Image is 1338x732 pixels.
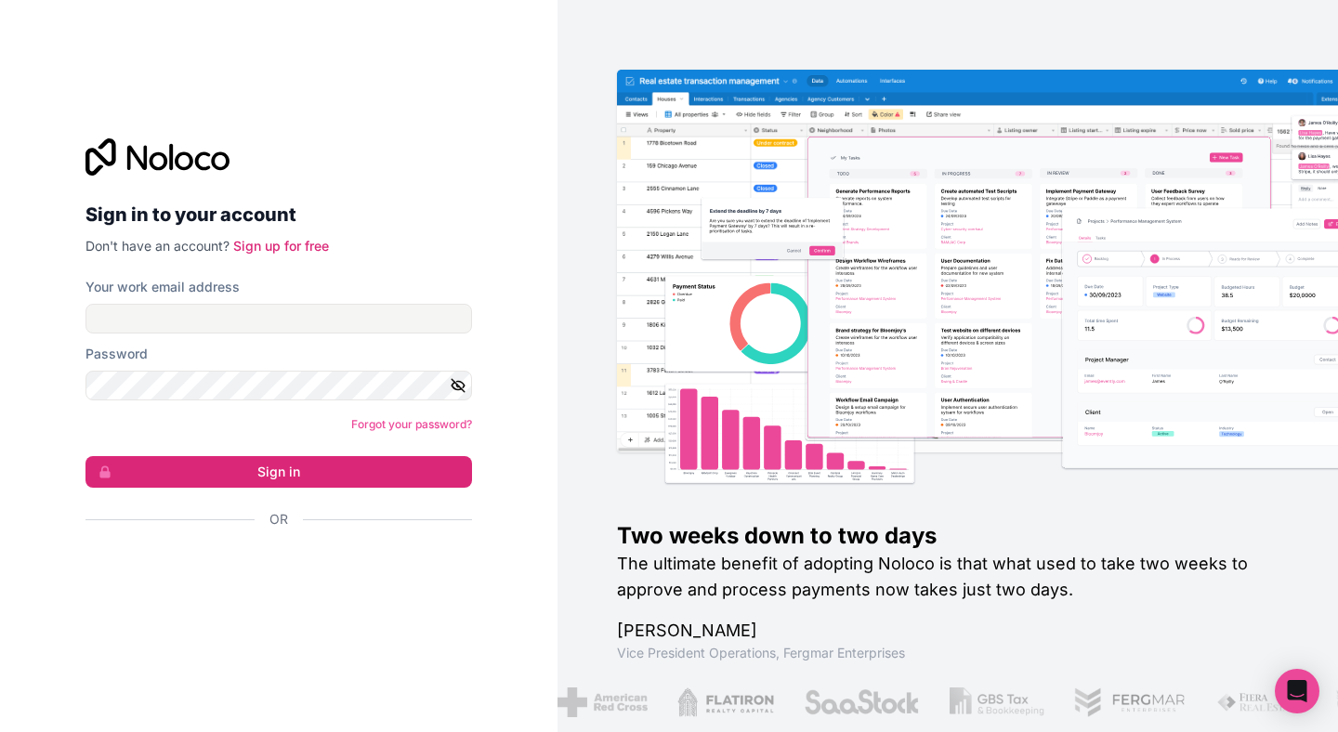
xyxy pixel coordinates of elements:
[617,551,1279,603] h2: The ultimate benefit of adopting Noloco is that what used to take two weeks to approve and proces...
[617,521,1279,551] h1: Two weeks down to two days
[85,304,472,333] input: Email address
[85,278,240,296] label: Your work email address
[803,687,920,717] img: /assets/saastock-C6Zbiodz.png
[617,644,1279,662] h1: Vice President Operations , Fergmar Enterprises
[557,687,648,717] img: /assets/american-red-cross-BAupjrZR.png
[1216,687,1304,717] img: /assets/fiera-fwj2N5v4.png
[617,618,1279,644] h1: [PERSON_NAME]
[1073,687,1187,717] img: /assets/fergmar-CudnrXN5.png
[351,417,472,431] a: Forgot your password?
[85,345,148,363] label: Password
[85,456,472,488] button: Sign in
[76,549,466,590] iframe: Sign in with Google Button
[85,238,230,254] span: Don't have an account?
[950,687,1044,717] img: /assets/gbstax-C-GtDUiK.png
[85,371,472,400] input: Password
[1275,669,1319,713] div: Open Intercom Messenger
[677,687,774,717] img: /assets/flatiron-C8eUkumj.png
[233,238,329,254] a: Sign up for free
[269,510,288,529] span: Or
[85,198,472,231] h2: Sign in to your account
